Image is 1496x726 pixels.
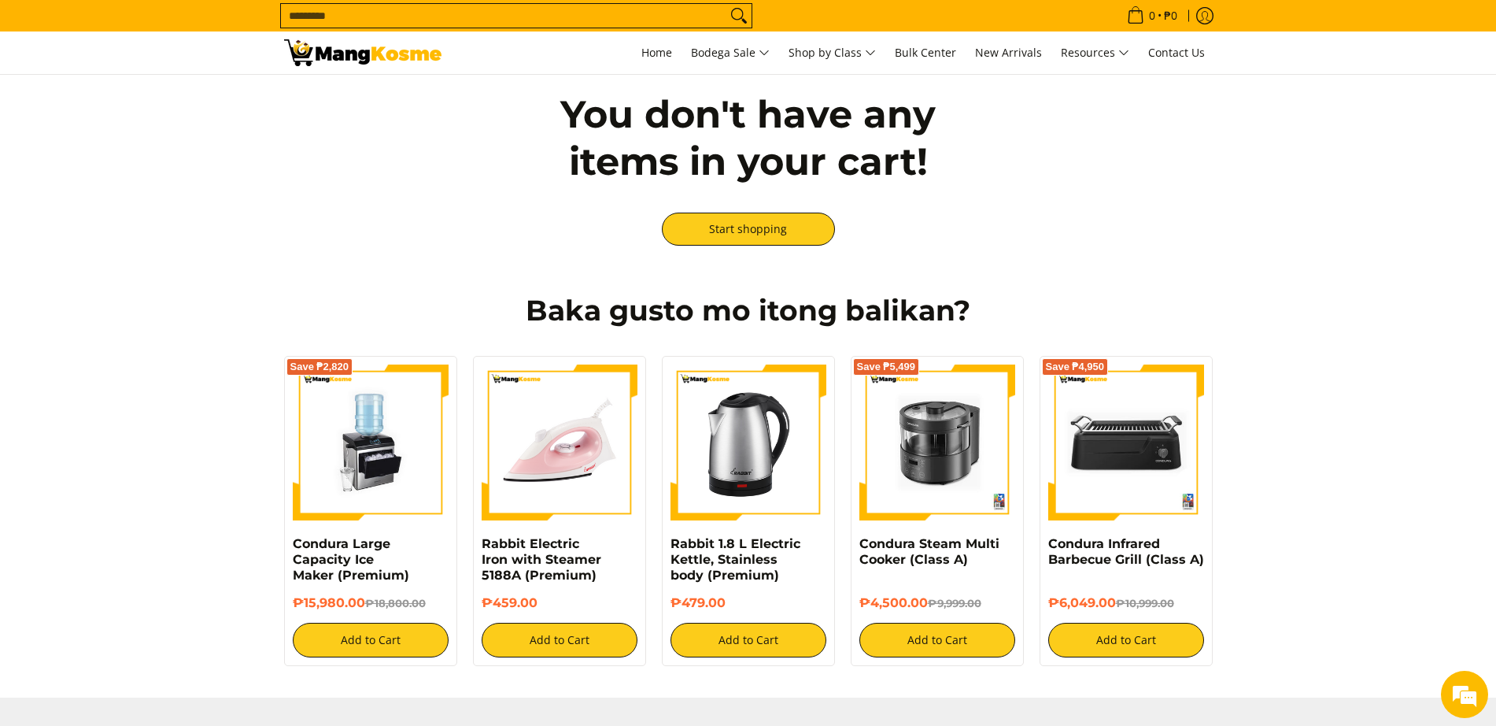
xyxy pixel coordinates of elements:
[1061,43,1129,63] span: Resources
[670,536,800,583] a: Rabbit 1.8 L Electric Kettle, Stainless body (Premium)
[482,536,601,583] a: Rabbit Electric Iron with Steamer 5188A (Premium)
[1048,536,1204,567] a: Condura Infrared Barbecue Grill (Class A)
[857,362,916,372] span: Save ₱5,499
[284,293,1213,328] h2: Baka gusto mo itong balikan?
[967,31,1050,74] a: New Arrivals
[670,623,826,657] button: Add to Cart
[975,45,1042,60] span: New Arrivals
[641,45,672,60] span: Home
[691,43,770,63] span: Bodega Sale
[293,623,449,657] button: Add to Cart
[781,31,884,74] a: Shop by Class
[457,31,1213,74] nav: Main Menu
[662,213,835,246] a: Start shopping
[670,365,826,520] img: Rabbit 1.8 L Electric Kettle, Stainless body (Premium)
[726,4,752,28] button: Search
[789,43,876,63] span: Shop by Class
[859,536,999,567] a: Condura Steam Multi Cooker (Class A)
[293,536,409,583] a: Condura Large Capacity Ice Maker (Premium)
[670,595,826,611] h6: ₱479.00
[1162,10,1180,21] span: ₱0
[895,45,956,60] span: Bulk Center
[284,39,441,66] img: Your Shopping Cart | Mang Kosme
[293,365,449,520] img: https://mangkosme.com/products/condura-large-capacity-ice-maker-premium
[859,595,1015,611] h6: ₱4,500.00
[482,623,637,657] button: Add to Cart
[1122,7,1182,24] span: •
[290,362,349,372] span: Save ₱2,820
[520,91,977,185] h2: You don't have any items in your cart!
[1048,595,1204,611] h6: ₱6,049.00
[1048,623,1204,657] button: Add to Cart
[633,31,680,74] a: Home
[1053,31,1137,74] a: Resources
[1140,31,1213,74] a: Contact Us
[859,623,1015,657] button: Add to Cart
[683,31,778,74] a: Bodega Sale
[1046,362,1105,372] span: Save ₱4,950
[365,597,426,609] del: ₱18,800.00
[928,597,981,609] del: ₱9,999.00
[1148,45,1205,60] span: Contact Us
[859,365,1015,520] img: Condura Steam Multi Cooker (Class A)
[1147,10,1158,21] span: 0
[1116,597,1174,609] del: ₱10,999.00
[482,595,637,611] h6: ₱459.00
[1048,365,1204,520] img: condura-barbeque-infrared-grill-mang-kosme
[887,31,964,74] a: Bulk Center
[293,595,449,611] h6: ₱15,980.00
[482,365,637,520] img: https://mangkosme.com/products/rabbit-eletric-iron-with-steamer-5188a-class-a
